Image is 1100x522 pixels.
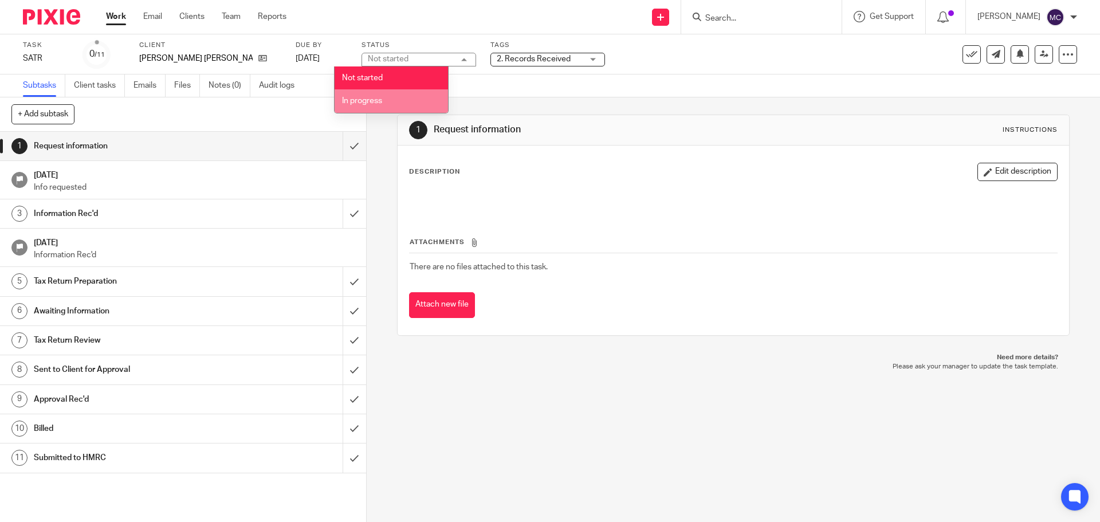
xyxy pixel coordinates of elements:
label: Due by [296,41,347,50]
div: SATR [23,53,69,64]
div: 1 [11,138,27,154]
div: 3 [11,206,27,222]
h1: Tax Return Review [34,332,232,349]
div: 8 [11,362,27,378]
p: Need more details? [408,353,1058,362]
div: 7 [11,332,27,348]
h1: [DATE] [34,234,355,249]
input: Search [704,14,807,24]
a: Files [174,74,200,97]
span: Attachments [410,239,465,245]
h1: Information Rec'd [34,205,232,222]
span: Not started [342,74,383,82]
small: /11 [95,52,105,58]
p: [PERSON_NAME] [977,11,1040,22]
div: 9 [11,391,27,407]
a: Audit logs [259,74,303,97]
h1: Request information [434,124,758,136]
button: + Add subtask [11,104,74,124]
img: svg%3E [1046,8,1064,26]
button: Edit description [977,163,1058,181]
a: Notes (0) [209,74,250,97]
div: 5 [11,273,27,289]
label: Client [139,41,281,50]
h1: Request information [34,138,232,155]
span: 2. Records Received [497,55,571,63]
div: 10 [11,421,27,437]
h1: Approval Rec'd [34,391,232,408]
a: Reports [258,11,286,22]
div: 0 [89,48,105,61]
img: Pixie [23,9,80,25]
a: Clients [179,11,205,22]
label: Task [23,41,69,50]
h1: Tax Return Preparation [34,273,232,290]
div: Not started [368,55,408,63]
p: Info requested [34,182,355,193]
div: 1 [409,121,427,139]
a: Subtasks [23,74,65,97]
p: Description [409,167,460,176]
a: Client tasks [74,74,125,97]
div: 6 [11,303,27,319]
p: Please ask your manager to update the task template. [408,362,1058,371]
div: 11 [11,450,27,466]
span: Get Support [870,13,914,21]
h1: [DATE] [34,167,355,181]
h1: Sent to Client for Approval [34,361,232,378]
h1: Awaiting Information [34,303,232,320]
label: Status [362,41,476,50]
p: Information Rec'd [34,249,355,261]
a: Team [222,11,241,22]
a: Emails [133,74,166,97]
div: Instructions [1003,125,1058,135]
a: Work [106,11,126,22]
a: Email [143,11,162,22]
p: [PERSON_NAME] [PERSON_NAME] [139,53,253,64]
button: Attach new file [409,292,475,318]
label: Tags [490,41,605,50]
h1: Submitted to HMRC [34,449,232,466]
span: There are no files attached to this task. [410,263,548,271]
span: In progress [342,97,382,105]
h1: Billed [34,420,232,437]
span: [DATE] [296,54,320,62]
